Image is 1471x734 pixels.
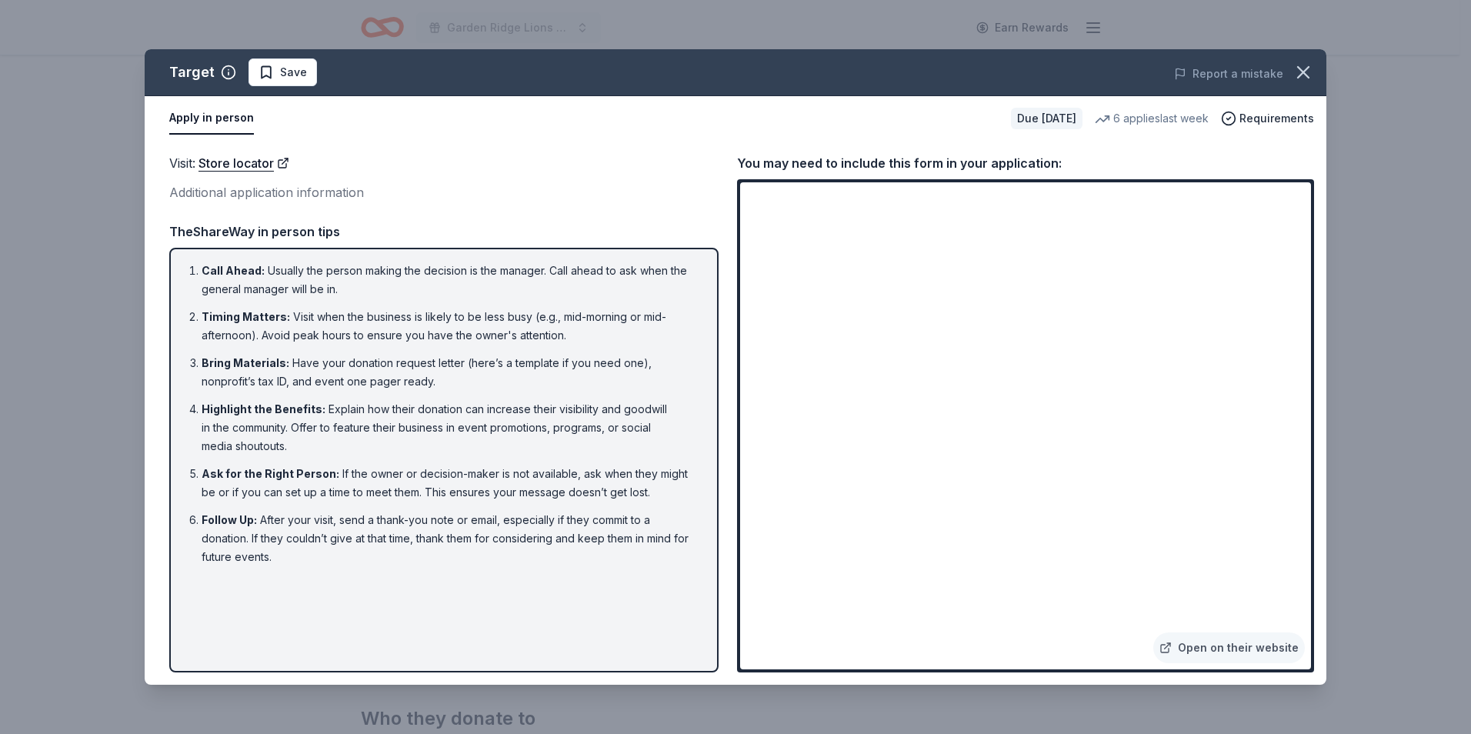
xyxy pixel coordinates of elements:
li: Explain how their donation can increase their visibility and goodwill in the community. Offer to ... [202,400,695,455]
a: Store locator [198,153,289,173]
li: Usually the person making the decision is the manager. Call ahead to ask when the general manager... [202,262,695,299]
button: Requirements [1221,109,1314,128]
button: Save [249,58,317,86]
a: Open on their website [1153,632,1305,663]
div: Visit : [169,153,719,173]
div: TheShareWay in person tips [169,222,719,242]
div: Additional application information [169,182,719,202]
div: 6 applies last week [1095,109,1209,128]
span: Call Ahead : [202,264,265,277]
span: Timing Matters : [202,310,290,323]
span: Bring Materials : [202,356,289,369]
li: Visit when the business is likely to be less busy (e.g., mid-morning or mid-afternoon). Avoid pea... [202,308,695,345]
span: Save [280,63,307,82]
span: Ask for the Right Person : [202,467,339,480]
button: Apply in person [169,102,254,135]
li: After your visit, send a thank-you note or email, especially if they commit to a donation. If the... [202,511,695,566]
div: Target [169,60,215,85]
span: Follow Up : [202,513,257,526]
span: Requirements [1239,109,1314,128]
li: Have your donation request letter (here’s a template if you need one), nonprofit’s tax ID, and ev... [202,354,695,391]
button: Report a mistake [1174,65,1283,83]
div: Due [DATE] [1011,108,1082,129]
span: Highlight the Benefits : [202,402,325,415]
li: If the owner or decision-maker is not available, ask when they might be or if you can set up a ti... [202,465,695,502]
div: You may need to include this form in your application: [737,153,1314,173]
